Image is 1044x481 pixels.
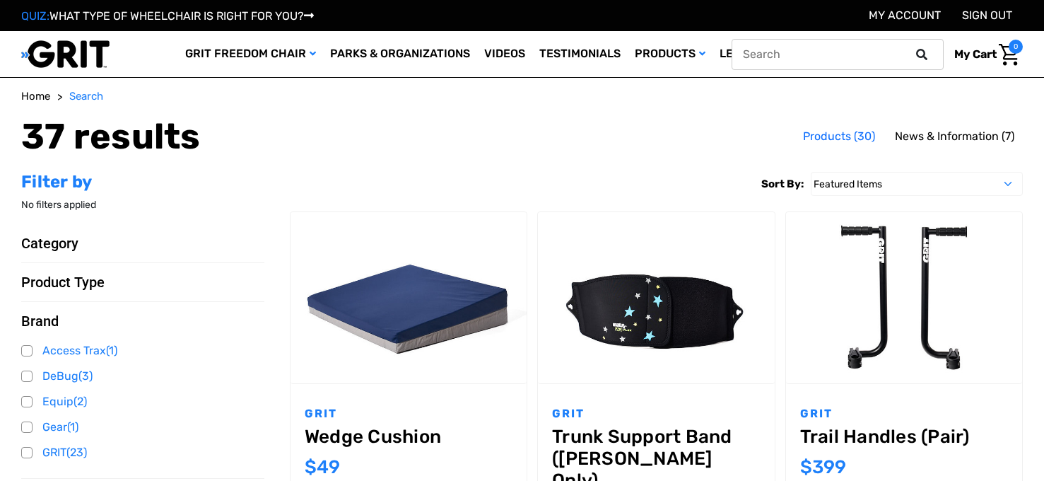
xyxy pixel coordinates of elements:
[800,405,1008,422] p: GRIT
[66,446,87,459] span: (23)
[21,88,50,105] a: Home
[21,9,314,23] a: QUIZ:WHAT TYPE OF WHEELCHAIR IS RIGHT FOR YOU?
[21,313,59,330] span: Brand
[21,40,110,69] img: GRIT All-Terrain Wheelchair and Mobility Equipment
[21,442,264,463] a: GRIT(23)
[323,31,477,77] a: Parks & Organizations
[305,426,512,448] a: Wedge Cushion,$49.00
[178,31,323,77] a: GRIT Freedom Chair
[21,115,201,158] h1: 37 results
[21,9,49,23] span: QUIZ:
[869,8,941,22] a: Account
[712,31,808,77] a: Learn More
[732,39,944,70] input: Search
[800,456,846,478] span: $399
[21,235,78,252] span: Category
[21,340,264,361] a: Access Trax(1)
[552,405,760,422] p: GRIT
[21,274,264,291] button: Product Type
[21,391,264,412] a: Equip(2)
[21,274,105,291] span: Product Type
[962,8,1012,22] a: Sign out
[786,212,1022,383] a: Trail Handles (Pair),$399.00
[67,420,78,434] span: (1)
[538,219,774,376] img: GRIT Trunk Support Band: neoprene wide band accessory for GRIT Junior that wraps around child’s t...
[21,88,1023,105] nav: Breadcrumb
[761,172,804,196] label: Sort By:
[21,90,50,103] span: Home
[305,405,512,422] p: GRIT
[21,172,264,192] h2: Filter by
[954,47,997,61] span: My Cart
[786,219,1022,376] img: GRIT Trail Handles: pair of steel push handles with bike grips for use with GRIT Freedom Chair ou...
[21,197,264,212] p: No filters applied
[21,366,264,387] a: DeBug(3)
[291,219,527,376] img: GRIT Wedge Cushion: foam wheelchair cushion for positioning and comfort shown in 18/"20 width wit...
[69,88,103,105] a: Search
[895,129,1014,143] span: News & Information (7)
[538,212,774,383] a: Trunk Support Band (GRIT Jr. Only),$199.00
[21,313,264,330] button: Brand
[944,40,1023,69] a: Cart with 0 items
[21,417,264,438] a: Gear(1)
[69,90,103,103] span: Search
[477,31,532,77] a: Videos
[106,344,117,357] span: (1)
[800,426,1008,448] a: Trail Handles (Pair),$399.00
[999,44,1019,66] img: Cart
[532,31,628,77] a: Testimonials
[1009,40,1023,54] span: 0
[628,31,712,77] a: Products
[305,456,340,478] span: $49
[803,129,875,143] span: Products (30)
[78,369,93,383] span: (3)
[74,395,87,408] span: (2)
[291,212,527,383] a: Wedge Cushion,$49.00
[21,235,264,252] button: Category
